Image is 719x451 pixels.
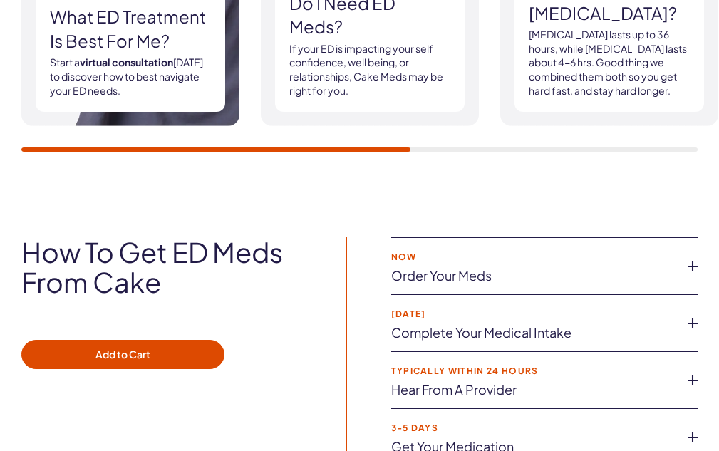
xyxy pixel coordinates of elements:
a: Complete Your Medical Intake [391,326,675,340]
button: Add to Cart [21,340,224,370]
a: Hear from a provider [391,383,675,397]
strong: [DATE] [391,309,675,318]
a: Order your meds [391,269,675,283]
a: virtual consultation [80,56,173,68]
h3: What ED treatment is best for me? [50,5,211,53]
strong: 3-5 days [391,423,675,432]
p: If your ED is impacting your self confidence, well being, or relationships, Cake Meds may be righ... [289,42,450,98]
p: Start a [DATE] to discover how to best navigate your ED needs. [50,56,211,98]
p: [MEDICAL_DATA] lasts up to 36 hours, while [MEDICAL_DATA] lasts about 4-6 hrs. Good thing we comb... [529,28,690,98]
strong: Now [391,252,675,261]
strong: Typically within 24 hours [391,366,675,375]
h2: How to get ED Meds from Cake [21,237,306,297]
